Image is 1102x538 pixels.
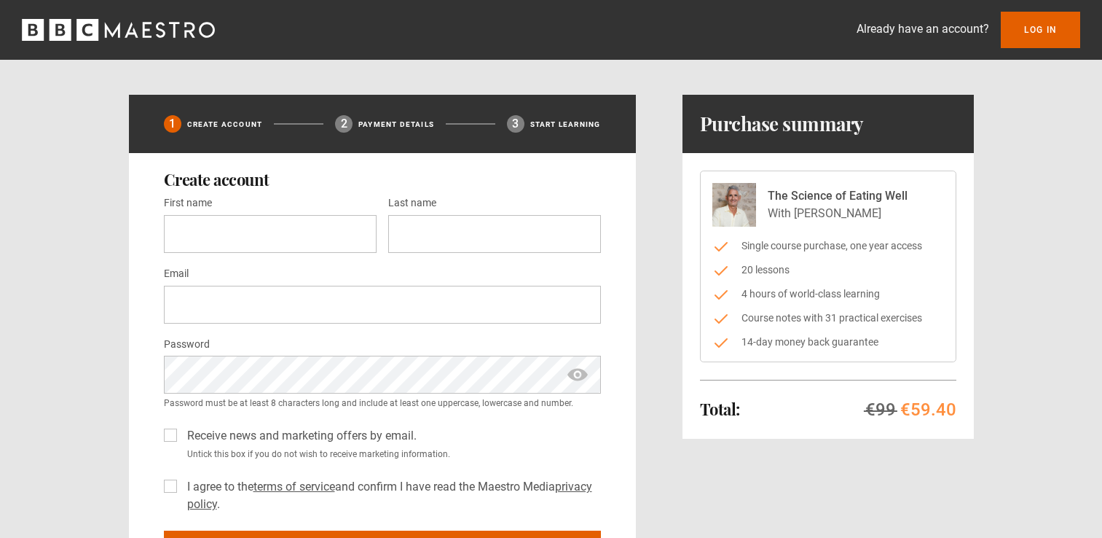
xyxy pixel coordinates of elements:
a: Log In [1001,12,1080,48]
span: €59.40 [900,399,956,420]
label: First name [164,195,212,212]
p: Already have an account? [857,20,989,38]
li: Course notes with 31 practical exercises [712,311,944,326]
h2: Total: [700,400,740,418]
p: Create Account [187,119,263,130]
label: I agree to the and confirm I have read the Maestro Media . [181,478,601,513]
label: Last name [388,195,436,212]
div: 2 [335,115,353,133]
p: Start learning [530,119,601,130]
div: 3 [507,115,524,133]
small: Untick this box if you do not wish to receive marketing information. [181,448,601,461]
svg: BBC Maestro [22,19,215,41]
span: €99 [865,399,896,420]
p: Payment details [358,119,434,130]
h1: Purchase summary [700,112,864,136]
li: 4 hours of world-class learning [712,286,944,302]
p: With [PERSON_NAME] [768,205,908,222]
p: The Science of Eating Well [768,187,908,205]
span: show password [566,356,589,394]
label: Receive news and marketing offers by email. [181,427,417,445]
label: Password [164,336,210,354]
a: terms of service [253,480,335,494]
label: Email [164,265,189,283]
li: 20 lessons [712,262,944,278]
li: Single course purchase, one year access [712,238,944,254]
h2: Create account [164,171,601,188]
div: 1 [164,115,181,133]
li: 14-day money back guarantee [712,335,944,350]
small: Password must be at least 8 characters long and include at least one uppercase, lowercase and num... [164,397,601,410]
